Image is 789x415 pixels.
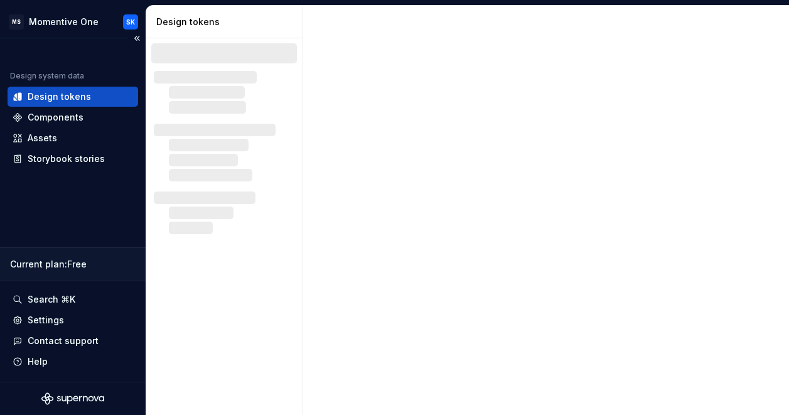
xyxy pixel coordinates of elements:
a: Assets [8,128,138,148]
button: MSMomentive OneSK [3,8,143,35]
div: Contact support [28,335,99,347]
a: Storybook stories [8,149,138,169]
div: Assets [28,132,57,144]
div: Search ⌘K [28,293,75,306]
div: Current plan : Free [10,258,136,271]
div: Components [28,111,83,124]
button: Search ⌘K [8,289,138,310]
div: Design tokens [28,90,91,103]
div: Design tokens [156,16,298,28]
div: Momentive One [29,16,99,28]
div: SK [126,17,135,27]
button: Contact support [8,331,138,351]
a: Components [8,107,138,127]
div: Storybook stories [28,153,105,165]
button: Help [8,352,138,372]
a: Settings [8,310,138,330]
div: MS [9,14,24,30]
svg: Supernova Logo [41,392,104,405]
a: Design tokens [8,87,138,107]
div: Settings [28,314,64,326]
div: Help [28,355,48,368]
div: Design system data [10,71,84,81]
button: Collapse sidebar [128,30,146,47]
